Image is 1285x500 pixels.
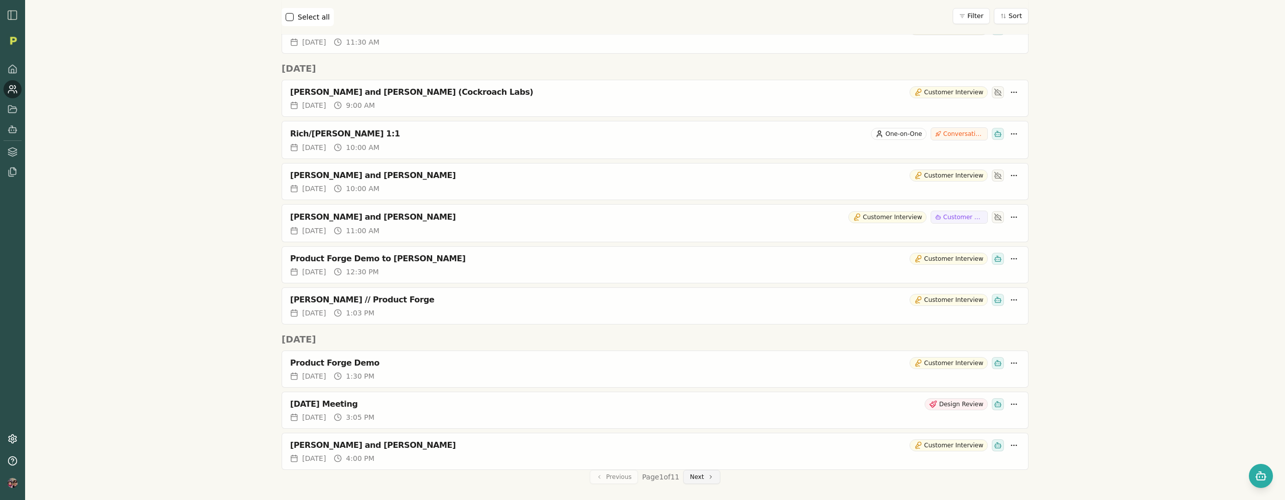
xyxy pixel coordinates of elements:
div: [PERSON_NAME] and [PERSON_NAME] (Cockroach Labs) [290,87,906,97]
a: [PERSON_NAME] // Product ForgeCustomer Interview[DATE]1:03 PM [282,287,1029,324]
span: 4:00 PM [346,453,374,463]
div: Product Forge Demo to [PERSON_NAME] [290,254,906,264]
span: [DATE] [302,37,326,47]
button: Sort [994,8,1029,24]
span: [DATE] [302,371,326,381]
span: 10:00 AM [346,142,379,152]
span: [DATE] [302,142,326,152]
span: 1:30 PM [346,371,374,381]
div: [PERSON_NAME] // Product Forge [290,295,906,305]
div: Customer Interview [848,211,927,223]
div: Customer Interview [910,294,988,306]
span: [DATE] [302,226,326,236]
a: [PERSON_NAME] and [PERSON_NAME]Customer Interview[DATE]10:00 AM [282,163,1029,200]
div: Customer Interview [910,357,988,369]
button: More options [1008,170,1020,182]
img: sidebar [7,9,19,21]
div: Smith has been invited [992,128,1004,140]
div: Smith has not been invited [992,211,1004,223]
button: More options [1008,128,1020,140]
span: Page 1 of 11 [642,472,679,482]
div: Smith has been invited [992,294,1004,306]
div: Smith has not been invited [992,86,1004,98]
div: Smith has been invited [992,398,1004,410]
button: More options [1008,253,1020,265]
div: Product Forge Demo [290,358,906,368]
a: Product Forge Demo to [PERSON_NAME]Customer Interview[DATE]12:30 PM [282,246,1029,283]
span: [DATE] [302,412,326,422]
div: Smith has been invited [992,253,1004,265]
span: [DATE] [302,100,326,110]
button: More options [1008,439,1020,451]
button: More options [1008,86,1020,98]
div: Customer Interview [910,253,988,265]
a: [PERSON_NAME] and [PERSON_NAME]Customer Interview[DATE]4:00 PM [282,433,1029,470]
div: Customer Interview [910,170,988,182]
button: Open chat [1249,464,1273,488]
button: More options [1008,294,1020,306]
div: One-on-One [871,128,927,140]
div: Design Review [925,398,988,410]
div: Customer Interview [910,86,988,98]
a: [PERSON_NAME] and [PERSON_NAME]Customer InterviewCustomer Research[DATE]11:00 AM [282,204,1029,242]
span: [DATE] [302,184,326,194]
span: 11:30 AM [346,37,379,47]
a: [PERSON_NAME] and [PERSON_NAME]Customer Interview[DATE]11:30 AM [282,17,1029,54]
button: More options [1008,398,1020,410]
img: profile [8,478,18,488]
a: Product Forge DemoCustomer Interview[DATE]1:30 PM [282,351,1029,388]
div: [PERSON_NAME] and [PERSON_NAME] [290,440,906,450]
span: 1:03 PM [346,308,374,318]
span: [DATE] [302,267,326,277]
span: 11:00 AM [346,226,379,236]
a: Rich/[PERSON_NAME] 1:1One-on-OneConversation-to-Prototype[DATE]10:00 AM [282,121,1029,159]
img: Organization logo [6,33,21,48]
button: Help [4,452,22,470]
div: [DATE] Meeting [290,399,921,409]
div: [PERSON_NAME] and [PERSON_NAME] [290,171,906,181]
a: [PERSON_NAME] and [PERSON_NAME] (Cockroach Labs)Customer Interview[DATE]9:00 AM [282,80,1029,117]
div: Rich/[PERSON_NAME] 1:1 [290,129,867,139]
span: [DATE] [302,308,326,318]
span: 3:05 PM [346,412,374,422]
button: Next [683,470,720,484]
span: [DATE] [302,453,326,463]
span: 12:30 PM [346,267,378,277]
span: Customer Research [943,213,983,221]
span: Conversation-to-Prototype [943,130,983,138]
h2: [DATE] [282,62,1029,76]
button: More options [1008,357,1020,369]
div: [PERSON_NAME] and [PERSON_NAME] [290,212,844,222]
span: 9:00 AM [346,100,375,110]
span: 10:00 AM [346,184,379,194]
div: Customer Interview [910,439,988,451]
div: Smith has been invited [992,439,1004,451]
label: Select all [298,12,330,22]
div: Smith has not been invited [992,170,1004,182]
button: More options [1008,211,1020,223]
a: [DATE] MeetingDesign Review[DATE]3:05 PM [282,392,1029,429]
h2: [DATE] [282,332,1029,347]
div: Smith has been invited [992,357,1004,369]
button: Filter [953,8,990,24]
